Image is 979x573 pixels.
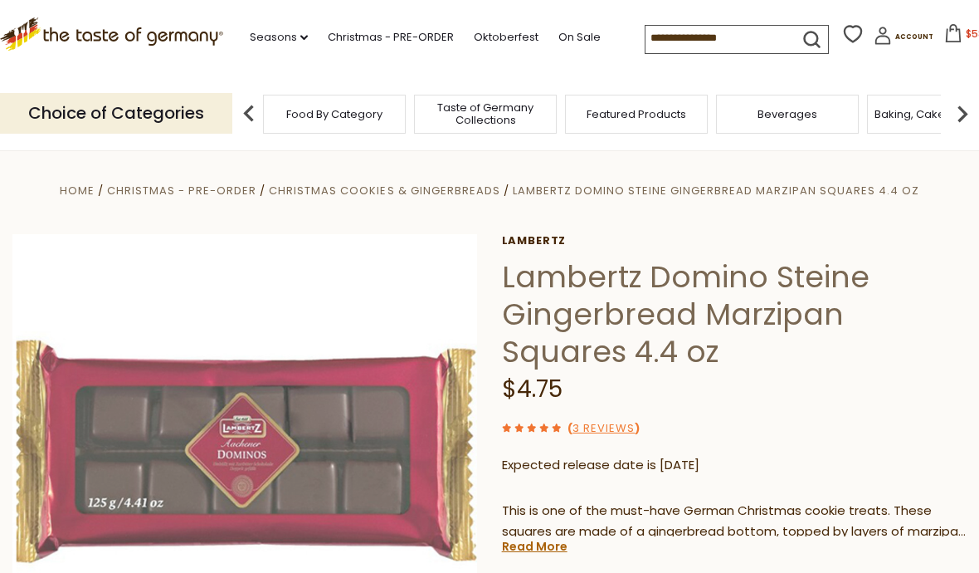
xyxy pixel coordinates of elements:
[502,455,967,476] p: Expected release date is [DATE]
[558,28,601,47] a: On Sale
[513,183,919,198] a: Lambertz Domino Steine Gingerbread Marzipan Squares 4.4 oz
[567,420,640,436] span: ( )
[474,28,538,47] a: Oktoberfest
[757,108,817,120] a: Beverages
[502,373,563,405] span: $4.75
[502,501,967,542] p: This is one of the must-have German Christmas cookie treats. These squares are made of a gingerbr...
[874,27,933,51] a: Account
[502,538,567,555] a: Read More
[286,108,382,120] a: Food By Category
[895,32,933,42] span: Account
[502,234,967,247] a: Lambertz
[502,258,967,370] h1: Lambertz Domino Steine Gingerbread Marzipan Squares 4.4 oz
[107,183,256,198] a: Christmas - PRE-ORDER
[328,28,454,47] a: Christmas - PRE-ORDER
[60,183,95,198] a: Home
[419,101,552,126] a: Taste of Germany Collections
[269,183,499,198] a: Christmas Cookies & Gingerbreads
[232,97,265,130] img: previous arrow
[572,420,635,438] a: 3 Reviews
[946,97,979,130] img: next arrow
[250,28,308,47] a: Seasons
[587,108,686,120] a: Featured Products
